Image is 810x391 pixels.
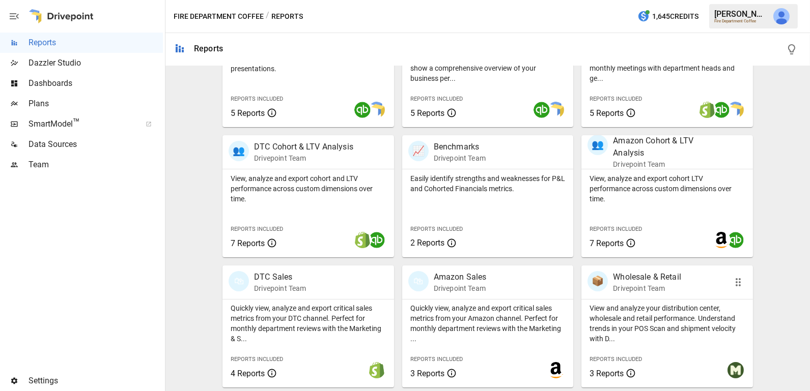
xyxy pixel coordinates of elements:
[231,238,265,248] span: 7 Reports
[354,232,371,248] img: shopify
[410,303,566,344] p: Quickly view, analyze and export critical sales metrics from your Amazon channel. Perfect for mon...
[231,96,283,102] span: Reports Included
[590,173,745,204] p: View, analyze and export cohort LTV performance across custom dimensions over time.
[29,118,134,130] span: SmartModel
[229,271,249,291] div: 🛍
[590,303,745,344] p: View and analyze your distribution center, wholesale and retail performance. Understand trends in...
[613,271,681,283] p: Wholesale & Retail
[410,173,566,194] p: Easily identify strengths and weaknesses for P&L and Cohorted Financials metrics.
[699,102,715,118] img: shopify
[231,303,386,344] p: Quickly view, analyze and export critical sales metrics from your DTC channel. Perfect for monthl...
[548,102,564,118] img: smart model
[410,356,463,363] span: Reports Included
[231,369,265,378] span: 4 Reports
[633,7,703,26] button: 1,645Credits
[410,369,444,378] span: 3 Reports
[231,356,283,363] span: Reports Included
[652,10,699,23] span: 1,645 Credits
[434,283,487,293] p: Drivepoint Team
[590,108,624,118] span: 5 Reports
[254,271,306,283] p: DTC Sales
[29,98,163,110] span: Plans
[410,96,463,102] span: Reports Included
[613,159,720,169] p: Drivepoint Team
[29,57,163,69] span: Dazzler Studio
[174,10,264,23] button: Fire Department Coffee
[194,44,223,53] div: Reports
[728,232,744,248] img: quickbooks
[73,116,80,129] span: ™
[254,141,353,153] p: DTC Cohort & LTV Analysis
[548,362,564,378] img: amazon
[29,77,163,89] span: Dashboards
[590,96,642,102] span: Reports Included
[29,375,163,387] span: Settings
[590,238,624,248] span: 7 Reports
[408,271,429,291] div: 🛍
[231,173,386,204] p: View, analyze and export cohort and LTV performance across custom dimensions over time.
[254,283,306,293] p: Drivepoint Team
[713,102,730,118] img: quickbooks
[29,37,163,49] span: Reports
[613,283,681,293] p: Drivepoint Team
[773,8,790,24] img: Julie Wilton
[613,135,720,159] p: Amazon Cohort & LTV Analysis
[369,362,385,378] img: shopify
[410,238,444,248] span: 2 Reports
[434,271,487,283] p: Amazon Sales
[588,271,608,291] div: 📦
[534,102,550,118] img: quickbooks
[590,226,642,232] span: Reports Included
[728,362,744,378] img: muffindata
[590,356,642,363] span: Reports Included
[29,159,163,171] span: Team
[714,9,767,19] div: [PERSON_NAME]
[434,153,486,163] p: Drivepoint Team
[713,232,730,248] img: amazon
[434,141,486,153] p: Benchmarks
[231,226,283,232] span: Reports Included
[588,135,608,155] div: 👥
[728,102,744,118] img: smart model
[410,226,463,232] span: Reports Included
[714,19,767,23] div: Fire Department Coffee
[231,108,265,118] span: 5 Reports
[767,2,796,31] button: Julie Wilton
[254,153,353,163] p: Drivepoint Team
[354,102,371,118] img: quickbooks
[410,108,444,118] span: 5 Reports
[229,141,249,161] div: 👥
[266,10,269,23] div: /
[408,141,429,161] div: 📈
[369,102,385,118] img: smart model
[369,232,385,248] img: quickbooks
[590,369,624,378] span: 3 Reports
[29,138,163,151] span: Data Sources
